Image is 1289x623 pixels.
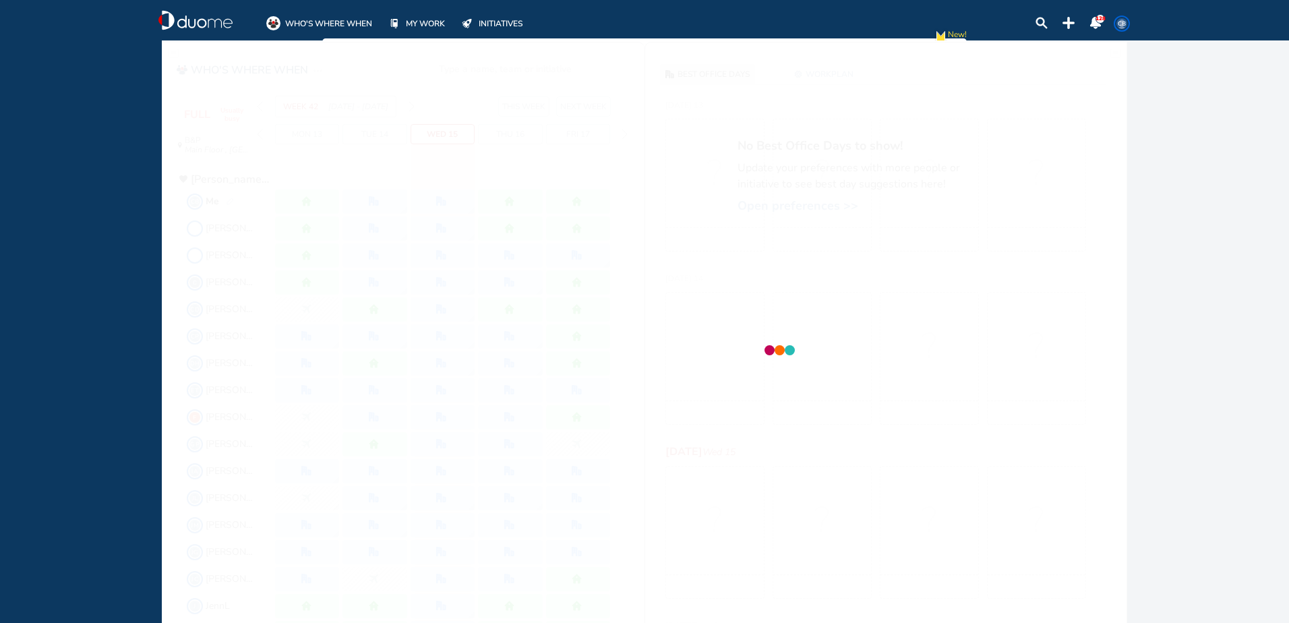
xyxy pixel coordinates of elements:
[934,28,948,49] div: new-notification
[285,17,372,30] span: WHO'S WHERE WHEN
[387,16,401,30] div: mywork-off
[406,17,445,30] span: MY WORK
[1036,17,1048,29] div: search-lens
[158,10,233,30] img: duome-logo-whitelogo.b0ca3abf.svg
[934,28,948,49] img: new-notification.cd065810.svg
[1116,18,1127,29] span: CB
[462,19,472,28] img: initiatives-off.b77ef7b9.svg
[948,28,967,49] span: New!
[1089,17,1102,29] div: notification-panel-on
[390,19,398,28] img: mywork-off.f8bf6c09.svg
[266,16,280,30] img: whoswherewhen-on.f71bec3a.svg
[1062,17,1075,29] img: plus-topbar.b126d2c6.svg
[460,16,474,30] div: initiatives-off
[460,16,522,30] a: INITIATIVES
[266,16,372,30] a: WHO'S WHERE WHEN
[266,16,280,30] div: whoswherewhen-on
[387,16,445,30] a: MY WORK
[1036,17,1048,29] img: search-lens.23226280.svg
[158,10,233,30] a: duome-logo-whitelogologo-notext
[1062,17,1075,29] div: plus-topbar
[479,17,522,30] span: INITIATIVES
[1089,17,1102,29] img: notification-panel-on.a48c1939.svg
[1096,15,1106,22] span: 128
[158,10,233,30] div: duome-logo-whitelogo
